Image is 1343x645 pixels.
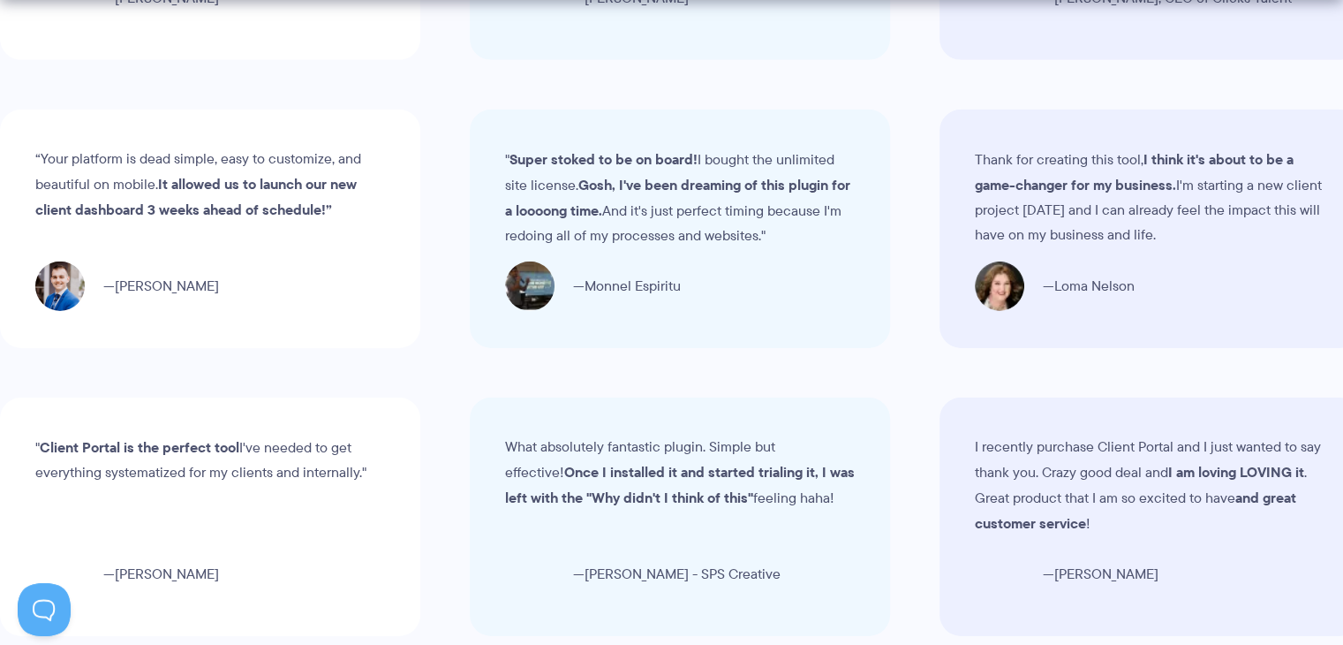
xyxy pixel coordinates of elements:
strong: Once I installed it and started trialing it, I was left with the "Why didn't I think of this" [505,461,855,508]
blockquote: " I've needed to get everything systematized for my clients and internally." [35,435,385,485]
strong: Client Portal is the perfect tool [40,436,239,458]
span: [PERSON_NAME] [1043,562,1158,587]
strong: Gosh, I've been dreaming of this plugin for a loooong time. [519,174,864,221]
blockquote: I recently purchase Client Portal and I just wanted to say thank you. Crazy good deal and . Great... [975,435,1324,536]
strong: It allowed us to launch our new client dashboard 3 weeks ahead of schedule!” [49,173,371,220]
blockquote: “Your platform is dead simple, easy to customize, and beautiful on mobile. [49,147,399,223]
img: Katrina Upton [975,550,1024,599]
span: Monnel Espiritu [587,274,695,299]
strong: I am loving LOVING it [1168,461,1304,482]
blockquote: What absolutely fantastic plugin. Simple but effective! feeling haha! [505,435,855,511]
span: [PERSON_NAME] [103,562,219,587]
span: [PERSON_NAME] [117,274,233,299]
blockquote: Thank for creating this tool, I'm starting a new client project [DATE] and I can already feel the... [989,147,1339,247]
img: Loma Nelson [989,262,1038,311]
strong: Super stoked to be on board! [524,148,712,170]
img: Sam Sedgeman - SPS Creative [505,550,555,599]
img: Richard Walsh [49,262,99,311]
iframe: Toggle Customer Support [18,583,71,636]
span: Loma Nelson [1057,274,1149,299]
img: Evangeline Gersich [35,550,85,599]
blockquote: " I bought the unlimited site license. And it's just perfect timing because I'm redoing all of my... [519,147,869,248]
img: Monnel Espiritu [519,262,569,311]
span: [PERSON_NAME] - SPS Creative [573,562,781,587]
